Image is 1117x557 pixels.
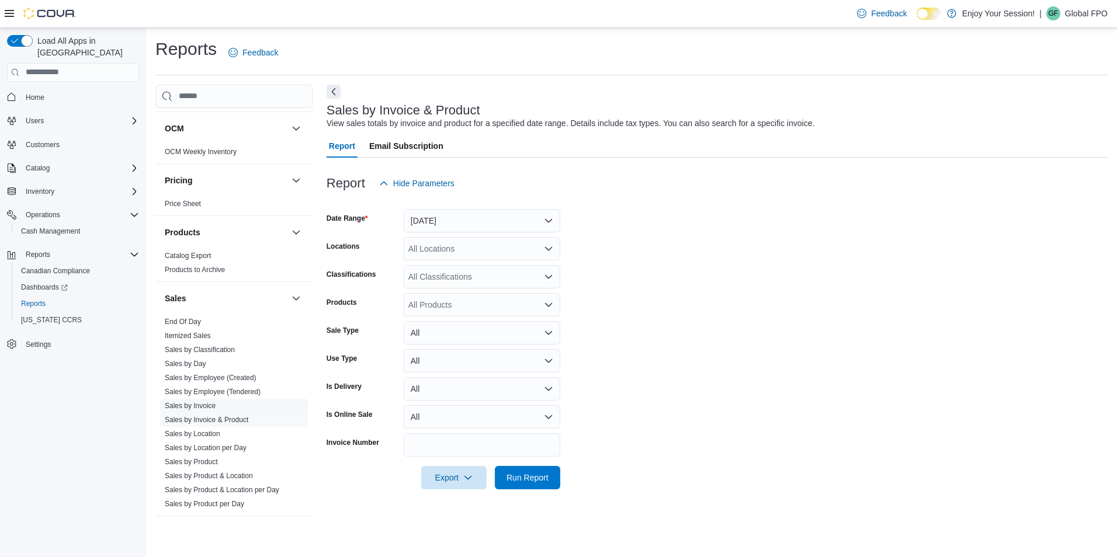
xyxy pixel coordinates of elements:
button: Products [165,227,287,238]
button: Settings [2,335,144,352]
span: Price Sheet [165,199,201,208]
h3: Products [165,227,200,238]
span: Sales by Product per Day [165,499,244,509]
span: Itemized Sales [165,331,211,340]
nav: Complex example [7,84,139,383]
a: Cash Management [16,224,85,238]
span: Feedback [242,47,278,58]
a: Dashboards [16,280,72,294]
h1: Reports [155,37,217,61]
a: Sales by Day [165,360,206,368]
button: Operations [2,207,144,223]
a: Price Sheet [165,200,201,208]
div: View sales totals by invoice and product for a specified date range. Details include tax types. Y... [327,117,815,130]
div: Products [155,249,313,281]
span: Canadian Compliance [16,264,139,278]
span: Washington CCRS [16,313,139,327]
a: Customers [21,138,64,152]
span: Canadian Compliance [21,266,90,276]
label: Invoice Number [327,438,379,447]
span: Sales by Classification [165,345,235,354]
div: Global FPO [1046,6,1060,20]
a: Home [21,90,49,105]
span: Operations [21,208,139,222]
div: OCM [155,145,313,163]
label: Date Range [327,214,368,223]
span: Inventory [26,187,54,196]
h3: Sales [165,293,186,304]
a: Sales by Product per Day [165,500,244,508]
button: All [404,405,560,429]
button: All [404,349,560,373]
img: Cova [23,8,76,19]
span: Sales by Location per Day [165,443,247,452]
span: Settings [21,336,139,351]
span: Feedback [871,8,907,19]
label: Classifications [327,270,376,279]
a: Sales by Classification [165,346,235,354]
button: Products [289,225,303,239]
button: Operations [21,208,65,222]
span: Cash Management [21,227,80,236]
button: Export [421,466,487,489]
p: Global FPO [1065,6,1108,20]
label: Use Type [327,354,357,363]
button: Canadian Compliance [12,263,144,279]
span: Sales by Day [165,359,206,368]
div: Pricing [155,197,313,215]
span: Sales by Invoice & Product [165,415,248,424]
span: Home [21,90,139,105]
span: Catalog [21,161,139,175]
a: Settings [21,337,55,351]
a: Catalog Export [165,252,211,260]
button: Catalog [2,160,144,176]
label: Products [327,298,357,307]
button: Open list of options [544,300,553,309]
span: Reports [21,299,46,308]
a: Feedback [224,41,283,64]
span: Dashboards [16,280,139,294]
button: All [404,377,560,401]
button: Users [21,114,48,128]
span: Report [329,134,355,158]
button: Users [2,113,144,129]
span: Dashboards [21,283,68,292]
span: Reports [26,250,50,259]
button: Next [327,85,341,99]
span: OCM Weekly Inventory [165,147,237,156]
button: Sales [165,293,287,304]
span: Hide Parameters [393,177,455,189]
a: End Of Day [165,318,201,326]
span: Customers [26,140,60,149]
button: OCM [165,123,287,134]
span: GF [1049,6,1059,20]
span: Products to Archive [165,265,225,274]
label: Locations [327,242,360,251]
input: Dark Mode [917,8,941,20]
span: Settings [26,340,51,349]
a: Sales by Employee (Tendered) [165,388,261,396]
a: Itemized Sales [165,332,211,340]
span: Run Report [507,472,549,483]
a: Dashboards [12,279,144,295]
button: Reports [12,295,144,312]
a: Canadian Compliance [16,264,95,278]
button: Pricing [165,175,287,186]
button: Inventory [21,184,59,199]
span: Email Subscription [369,134,443,158]
h3: OCM [165,123,184,134]
button: Run Report [495,466,560,489]
span: Sales by Invoice [165,401,216,410]
a: Sales by Location per Day [165,444,247,452]
span: Export [428,466,480,489]
button: OCM [289,121,303,135]
a: Sales by Invoice & Product [165,416,248,424]
div: Sales [155,315,313,516]
label: Sale Type [327,326,359,335]
a: Feedback [852,2,911,25]
button: Inventory [2,183,144,200]
a: [US_STATE] CCRS [16,313,86,327]
span: Sales by Product & Location per Day [165,485,279,495]
button: Customers [2,136,144,153]
button: Cash Management [12,223,144,239]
